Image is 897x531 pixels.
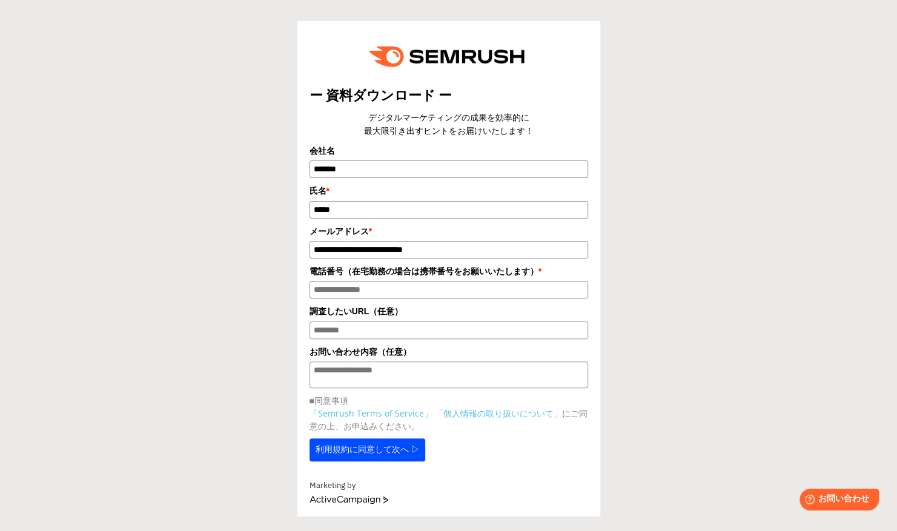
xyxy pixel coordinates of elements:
[309,225,588,238] label: メールアドレス
[309,111,588,138] center: デジタルマーケティングの成果を効率的に 最大限引き出すヒントをお届けいたします！
[309,480,588,492] div: Marketing by
[360,33,537,80] img: e6a379fe-ca9f-484e-8561-e79cf3a04b3f.png
[309,438,426,461] button: 利用規約に同意して次へ ▷
[309,86,588,105] title: ー 資料ダウンロード ー
[309,265,588,278] label: 電話番号（在宅勤務の場合は携帯番号をお願いいたします）
[309,407,588,432] p: にご同意の上、お申込みください。
[309,345,588,358] label: お問い合わせ内容（任意）
[309,394,588,407] p: ■同意事項
[789,484,884,518] iframe: Help widget launcher
[435,407,562,419] a: 「個人情報の取り扱いについて」
[309,407,432,419] a: 「Semrush Terms of Service」
[309,305,588,318] label: 調査したいURL（任意）
[309,144,588,157] label: 会社名
[309,184,588,197] label: 氏名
